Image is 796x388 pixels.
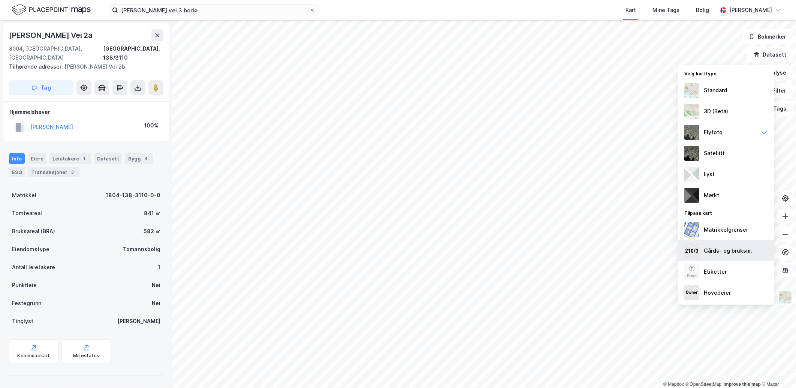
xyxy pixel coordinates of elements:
[704,86,727,95] div: Standard
[696,6,709,15] div: Bolig
[9,63,64,70] span: Tilhørende adresser:
[69,168,76,176] div: 3
[12,245,49,254] div: Eiendomstype
[144,209,160,218] div: 841 ㎡
[158,263,160,272] div: 1
[684,125,699,140] img: Z
[684,146,699,161] img: 9k=
[106,191,160,200] div: 1804-138-3110-0-0
[729,6,772,15] div: [PERSON_NAME]
[704,288,731,297] div: Hovedeier
[747,47,793,62] button: Datasett
[742,29,793,44] button: Bokmerker
[759,352,796,388] div: Kontrollprogram for chat
[142,155,150,162] div: 4
[125,153,153,164] div: Bygg
[28,167,79,177] div: Transaksjoner
[9,153,25,164] div: Info
[12,3,91,16] img: logo.f888ab2527a4732fd821a326f86c7f29.svg
[9,29,94,41] div: [PERSON_NAME] Vei 2a
[684,264,699,279] img: Z
[724,382,761,387] a: Improve this map
[684,167,699,182] img: luj3wr1y2y3+OchiMxRmMxRlscgabnMEmZ7DJGWxyBpucwSZnsMkZbHIGm5zBJmewyRlscgabnMEmZ7DJGWxyBpucwSZnsMkZ...
[123,245,160,254] div: Tomannsbolig
[17,353,50,359] div: Kommunekart
[704,246,752,255] div: Gårds- og bruksnr.
[152,299,160,308] div: Nei
[684,188,699,203] img: nCdM7BzjoCAAAAAElFTkSuQmCC
[684,222,699,237] img: cadastreBorders.cfe08de4b5ddd52a10de.jpeg
[704,267,727,276] div: Etiketter
[652,6,679,15] div: Mine Tags
[778,290,793,304] img: Z
[12,263,55,272] div: Antall leietakere
[678,66,774,80] div: Velg karttype
[9,108,163,117] div: Hjemmelshaver
[103,44,163,62] div: [GEOGRAPHIC_DATA], 138/3110
[12,191,36,200] div: Matrikkel
[704,170,715,179] div: Lyst
[684,83,699,98] img: Z
[759,352,796,388] iframe: Chat Widget
[144,121,159,130] div: 100%
[758,101,793,116] button: Tags
[12,227,55,236] div: Bruksareal (BRA)
[12,281,37,290] div: Punktleie
[144,227,160,236] div: 582 ㎡
[704,128,723,137] div: Flyfoto
[12,299,41,308] div: Festegrunn
[663,382,684,387] a: Mapbox
[625,6,636,15] div: Kart
[757,83,793,98] button: Filter
[685,382,722,387] a: OpenStreetMap
[94,153,122,164] div: Datasett
[704,107,728,116] div: 3D (Beta)
[684,104,699,119] img: Z
[9,62,157,71] div: [PERSON_NAME] Vei 2b
[704,225,748,234] div: Matrikkelgrenser
[9,167,25,177] div: ESG
[9,80,73,95] button: Tag
[704,191,719,200] div: Mørkt
[118,4,309,16] input: Søk på adresse, matrikkel, gårdeiere, leietakere eller personer
[81,155,88,162] div: 1
[678,206,774,219] div: Tilpass kart
[152,281,160,290] div: Nei
[12,209,42,218] div: Tomteareal
[704,149,725,158] div: Satellitt
[684,285,699,300] img: majorOwner.b5e170eddb5c04bfeeff.jpeg
[684,243,699,258] img: cadastreKeys.547ab17ec502f5a4ef2b.jpeg
[73,353,99,359] div: Miljøstatus
[28,153,46,164] div: Eiere
[9,44,103,62] div: 8004, [GEOGRAPHIC_DATA], [GEOGRAPHIC_DATA]
[49,153,91,164] div: Leietakere
[117,317,160,326] div: [PERSON_NAME]
[12,317,33,326] div: Tinglyst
